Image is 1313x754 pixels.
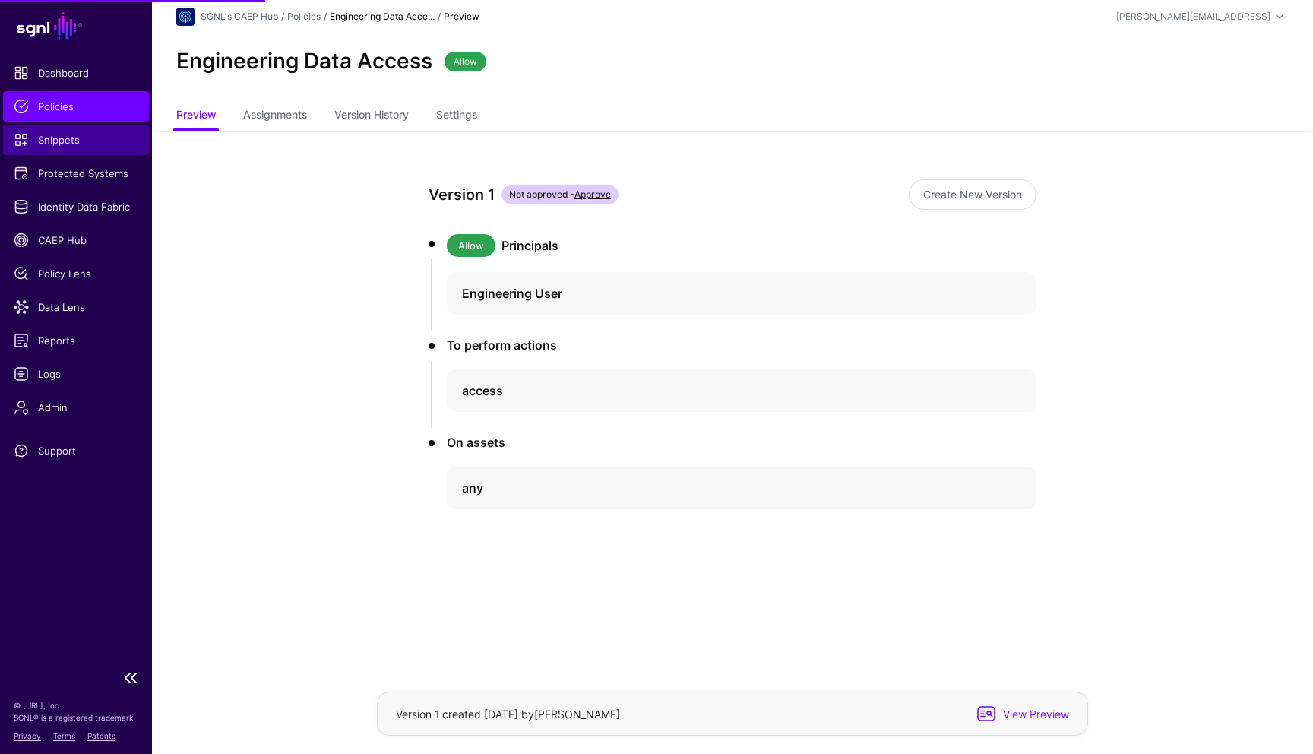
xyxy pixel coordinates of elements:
[447,433,1036,451] h3: On assets
[14,366,138,382] span: Logs
[3,292,149,322] a: Data Lens
[14,711,138,724] p: SGNL® is a registered trademark
[3,125,149,155] a: Snippets
[14,166,138,181] span: Protected Systems
[3,158,149,188] a: Protected Systems
[14,699,138,711] p: © [URL], Inc
[176,8,195,26] img: svg+xml;base64,PHN2ZyB3aWR0aD0iNjQiIGhlaWdodD0iNjQiIHZpZXdCb3g9IjAgMCA2NCA2NCIgZmlsbD0ibm9uZSIgeG...
[445,52,486,71] span: Allow
[14,233,138,248] span: CAEP Hub
[444,11,479,22] strong: Preview
[14,400,138,415] span: Admin
[321,10,330,24] div: /
[278,10,287,24] div: /
[462,479,994,497] h4: any
[201,11,278,22] a: SGNL's CAEP Hub
[14,199,138,214] span: Identity Data Fabric
[1116,10,1270,24] div: [PERSON_NAME][EMAIL_ADDRESS]
[9,9,143,43] a: SGNL
[239,106,311,122] span: Assignments
[14,333,138,348] span: Reports
[3,325,149,356] a: Reports
[3,392,149,423] a: Admin
[447,234,495,257] span: Allow
[334,102,409,131] a: Version History
[997,706,1071,722] span: View Preview
[447,336,1036,354] h3: To perform actions
[462,284,994,303] h4: Engineering User
[3,359,149,389] a: Logs
[436,102,477,131] a: Settings
[3,58,149,88] a: Dashboard
[330,11,435,22] strong: Engineering Data Acce...
[909,179,1036,210] a: Create New Version
[501,236,1036,255] h3: Principals
[435,10,444,24] div: /
[14,65,138,81] span: Dashboard
[14,443,138,458] span: Support
[534,708,620,721] app-identifier: [PERSON_NAME]
[287,11,321,22] a: Policies
[14,299,138,315] span: Data Lens
[393,706,974,722] div: Version 1 created [DATE] by
[3,258,149,289] a: Policy Lens
[501,185,619,204] span: Not approved -
[429,182,495,207] div: Version 1
[574,188,611,200] a: Approve
[176,102,216,131] a: Preview
[53,731,75,740] a: Terms
[3,192,149,222] a: Identity Data Fabric
[462,382,994,400] h4: access
[3,91,149,122] a: Policies
[176,49,432,74] h2: Engineering Data Access
[14,731,41,740] a: Privacy
[14,132,138,147] span: Snippets
[14,99,138,114] span: Policies
[14,266,138,281] span: Policy Lens
[243,102,307,131] a: Assignments
[87,731,115,740] a: Patents
[3,225,149,255] a: CAEP Hub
